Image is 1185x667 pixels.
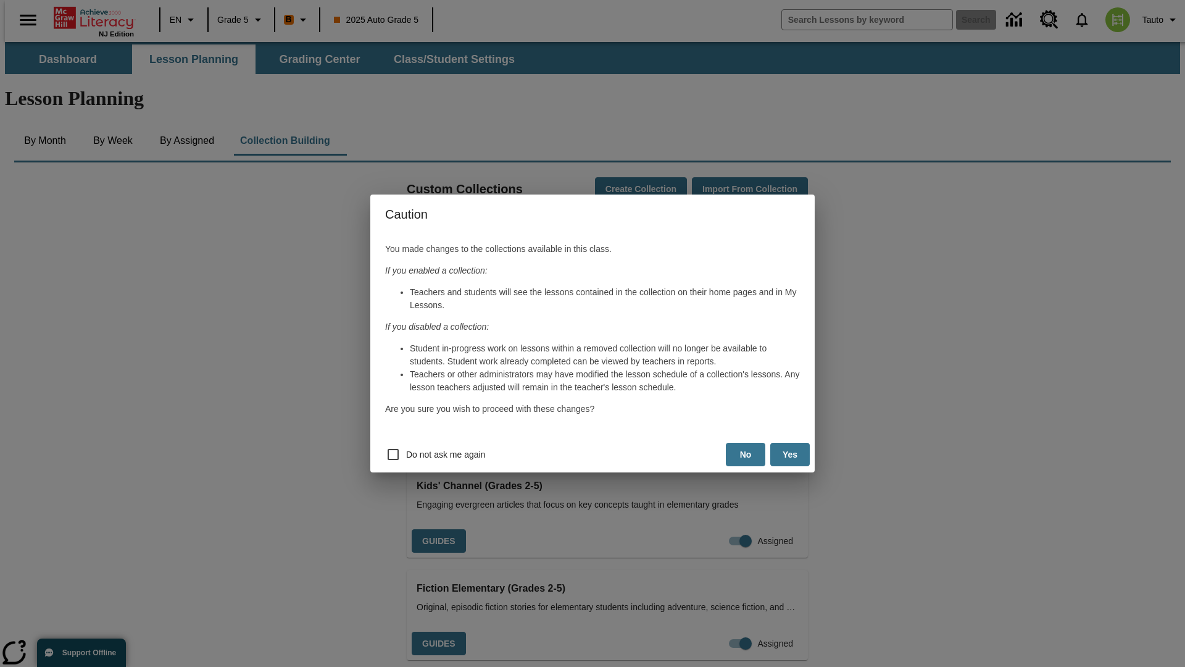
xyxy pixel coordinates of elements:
h4: Caution [370,195,815,234]
li: Student in-progress work on lessons within a removed collection will no longer be available to st... [410,342,800,368]
em: If you enabled a collection: [385,266,488,275]
p: You made changes to the collections available in this class. [385,243,800,256]
p: Are you sure you wish to proceed with these changes? [385,403,800,416]
li: Teachers or other administrators may have modified the lesson schedule of a collection's lessons.... [410,368,800,394]
li: Teachers and students will see the lessons contained in the collection on their home pages and in... [410,286,800,312]
span: Do not ask me again [406,448,485,461]
button: Yes [770,443,810,467]
em: If you disabled a collection: [385,322,489,332]
button: No [726,443,765,467]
